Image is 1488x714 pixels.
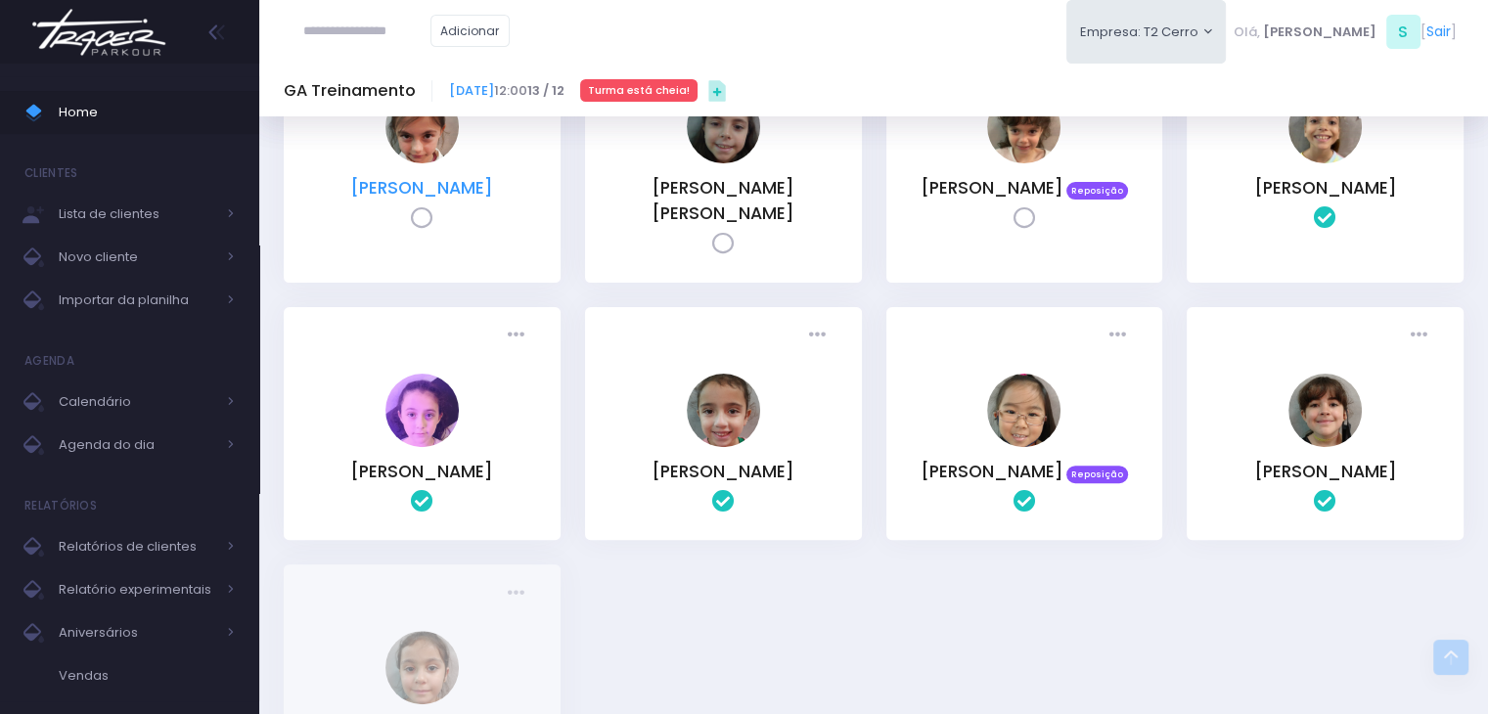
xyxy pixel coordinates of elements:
a: Rafaela sangiorgi penha [1288,433,1362,452]
a: [PERSON_NAME] [1254,460,1397,483]
a: [PERSON_NAME] [PERSON_NAME] [652,176,794,225]
span: Aniversários [59,620,215,646]
h4: Relatórios [24,486,97,525]
img: Natália Mie Sunami [987,374,1060,447]
a: Isis Ferreira de Almeida [687,433,760,452]
span: Lista de clientes [59,201,215,227]
a: [PERSON_NAME] [921,176,1063,200]
span: [PERSON_NAME] [1263,22,1376,42]
a: [PERSON_NAME] [350,176,493,200]
strong: 13 / 12 [527,81,564,100]
span: S [1386,15,1420,49]
span: 12:00 [449,81,564,101]
a: Pietra Carvalho Sapata [987,150,1060,168]
a: Laís Tchalian Bortolo [385,691,459,709]
span: Calendário [59,389,215,415]
a: Sair [1426,22,1451,42]
span: Reposição [1066,182,1129,200]
img: Helena Fadul [385,374,459,447]
img: Beatriz Gallardo [1288,90,1362,163]
span: Novo cliente [59,245,215,270]
h4: Clientes [24,154,77,193]
a: [PERSON_NAME] [921,460,1063,483]
img: Lorena Tonato [385,90,459,163]
img: Rafaela sangiorgi penha [1288,374,1362,447]
span: Olá, [1234,22,1260,42]
span: Vendas [59,663,235,689]
img: Laís Tchalian Bortolo [385,631,459,704]
a: [PERSON_NAME] [652,460,794,483]
a: Beatriz Gallardo [1288,150,1362,168]
div: [ ] [1226,10,1464,54]
img: Mariana Guimaraes Pedro Corrêa [687,90,760,163]
span: Reposição [1066,466,1129,483]
span: Relatório experimentais [59,577,215,602]
a: Helena Fadul [385,433,459,452]
a: Adicionar [430,15,511,47]
a: Natália Mie Sunami [987,433,1060,452]
a: Mariana Guimaraes Pedro Corrêa [687,150,760,168]
h5: GA Treinamento [284,81,416,101]
a: [PERSON_NAME] [350,460,493,483]
span: Home [59,100,235,125]
div: Turma está cheia! [580,79,699,101]
span: Importar da planilha [59,288,215,313]
a: [PERSON_NAME] [1254,176,1397,200]
a: [DATE] [449,81,494,100]
span: Agenda do dia [59,432,215,458]
img: Isis Ferreira de Almeida [687,374,760,447]
a: Lorena Tonato [385,150,459,168]
h4: Agenda [24,341,74,380]
img: Pietra Carvalho Sapata [987,90,1060,163]
span: Relatórios de clientes [59,534,215,559]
